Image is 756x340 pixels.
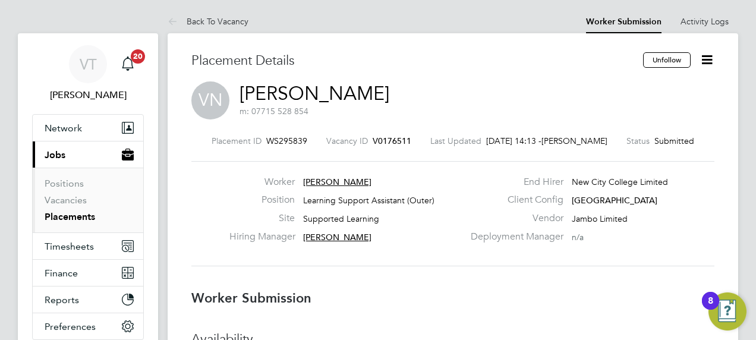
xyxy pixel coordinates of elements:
label: Worker [229,176,295,188]
span: VT [80,56,97,72]
span: [PERSON_NAME] [541,136,607,146]
a: Placements [45,211,95,222]
label: Hiring Manager [229,231,295,243]
button: Reports [33,287,143,313]
button: Jobs [33,141,143,168]
a: Positions [45,178,84,189]
a: Vacancies [45,194,87,206]
span: Supported Learning [303,213,379,224]
label: End Hirer [464,176,563,188]
span: Victoria Ticehurst [32,88,144,102]
span: Learning Support Assistant (Outer) [303,195,434,206]
span: 20 [131,49,145,64]
div: Jobs [33,168,143,232]
label: Vacancy ID [326,136,368,146]
a: Back To Vacancy [168,16,248,27]
label: Position [229,194,295,206]
span: [PERSON_NAME] [303,177,371,187]
span: New City College Limited [572,177,668,187]
a: Worker Submission [586,17,661,27]
button: Network [33,115,143,141]
span: Submitted [654,136,694,146]
span: V0176511 [373,136,411,146]
span: VN [191,81,229,119]
div: 8 [708,301,713,316]
button: Finance [33,260,143,286]
label: Status [626,136,650,146]
span: Jobs [45,149,65,160]
span: [DATE] 14:13 - [486,136,541,146]
span: Timesheets [45,241,94,252]
a: [PERSON_NAME] [240,82,389,105]
h3: Placement Details [191,52,634,70]
span: [PERSON_NAME] [303,232,371,243]
button: Preferences [33,313,143,339]
a: Activity Logs [681,16,729,27]
button: Unfollow [643,52,691,68]
label: Deployment Manager [464,231,563,243]
label: Site [229,212,295,225]
a: 20 [116,45,140,83]
label: Placement ID [212,136,262,146]
button: Timesheets [33,233,143,259]
span: [GEOGRAPHIC_DATA] [572,195,657,206]
span: Network [45,122,82,134]
b: Worker Submission [191,290,311,306]
span: Jambo Limited [572,213,628,224]
span: m: 07715 528 854 [240,106,308,117]
label: Client Config [464,194,563,206]
span: Preferences [45,321,96,332]
label: Vendor [464,212,563,225]
span: WS295839 [266,136,307,146]
a: VT[PERSON_NAME] [32,45,144,102]
span: n/a [572,232,584,243]
span: Finance [45,267,78,279]
label: Last Updated [430,136,481,146]
span: Reports [45,294,79,306]
button: Open Resource Center, 8 new notifications [708,292,746,330]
